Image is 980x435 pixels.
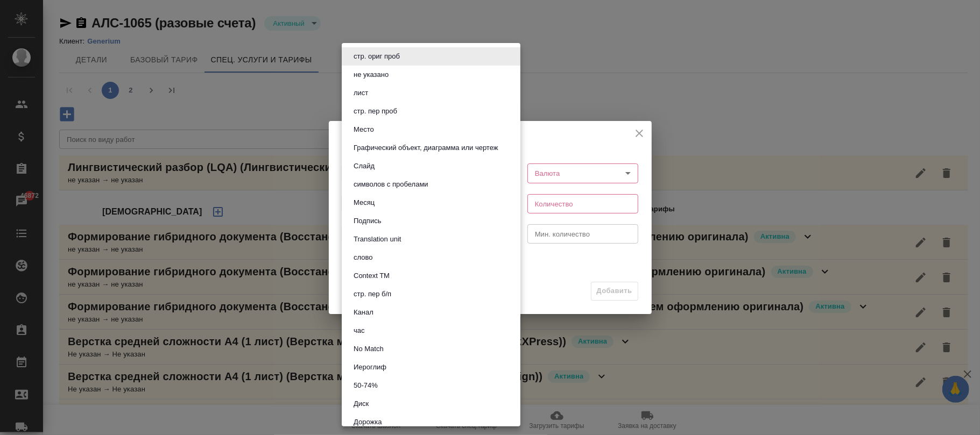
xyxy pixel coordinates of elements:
[350,179,432,190] button: символов с пробелами
[350,233,404,245] button: Translation unit
[350,87,371,99] button: лист
[350,215,384,227] button: Подпись
[350,325,368,337] button: час
[350,124,377,136] button: Место
[350,105,400,117] button: стр. пер проб
[350,361,390,373] button: Иероглиф
[350,416,385,428] button: Дорожка
[350,288,394,300] button: стр. пер б/п
[350,197,378,209] button: Месяц
[350,252,376,263] button: слово
[350,343,387,355] button: No Match
[350,69,392,81] button: не указано
[350,142,501,154] button: Графический объект, диаграмма или чертеж
[350,160,378,172] button: Слайд
[350,306,377,318] button: Канал
[350,51,403,62] button: стр. ориг проб
[350,398,372,410] button: Диск
[350,380,381,391] button: 50-74%
[350,270,393,282] button: Context TM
